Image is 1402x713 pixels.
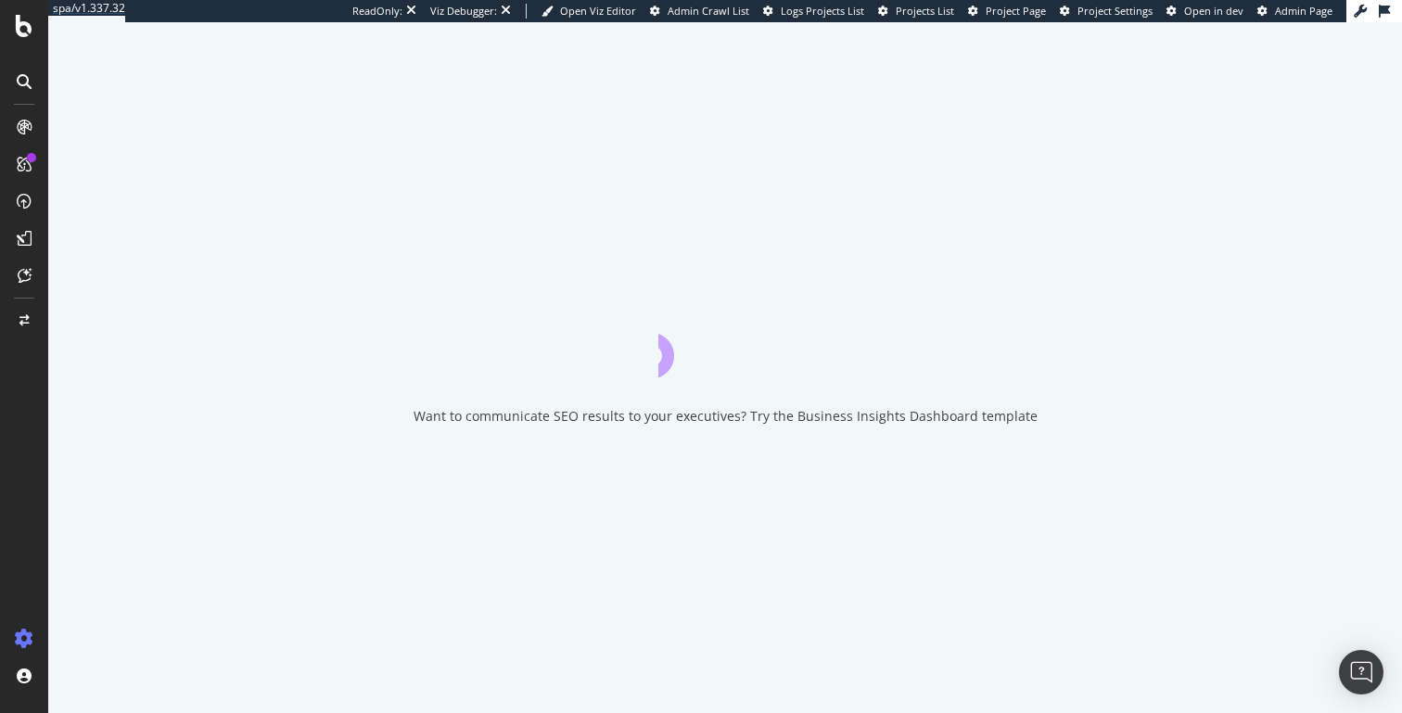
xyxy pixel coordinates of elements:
a: Logs Projects List [763,4,864,19]
a: Project Page [968,4,1046,19]
a: Open in dev [1166,4,1243,19]
span: Projects List [896,4,954,18]
div: Want to communicate SEO results to your executives? Try the Business Insights Dashboard template [414,407,1038,426]
span: Logs Projects List [781,4,864,18]
div: animation [658,311,792,377]
a: Open Viz Editor [542,4,636,19]
div: Viz Debugger: [430,4,497,19]
a: Project Settings [1060,4,1153,19]
span: Open in dev [1184,4,1243,18]
a: Admin Page [1257,4,1332,19]
span: Project Page [986,4,1046,18]
a: Projects List [878,4,954,19]
a: Admin Crawl List [650,4,749,19]
span: Project Settings [1077,4,1153,18]
div: ReadOnly: [352,4,402,19]
div: Open Intercom Messenger [1339,650,1383,694]
span: Admin Page [1275,4,1332,18]
span: Admin Crawl List [668,4,749,18]
span: Open Viz Editor [560,4,636,18]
